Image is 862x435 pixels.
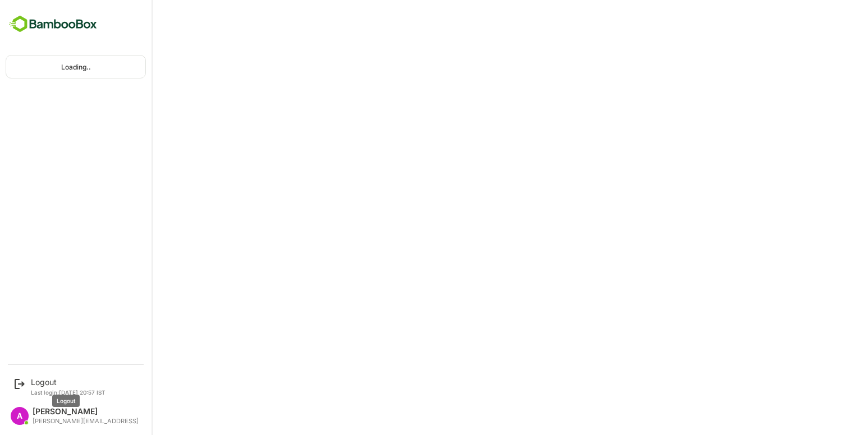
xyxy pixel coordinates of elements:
div: A [11,407,29,425]
img: BambooboxFullLogoMark.5f36c76dfaba33ec1ec1367b70bb1252.svg [6,13,100,35]
p: Last login: [DATE] 20:57 IST [31,389,106,396]
div: Logout [31,377,106,387]
div: [PERSON_NAME][EMAIL_ADDRESS] [33,418,139,425]
div: [PERSON_NAME] [33,407,139,417]
div: Loading.. [6,55,145,78]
